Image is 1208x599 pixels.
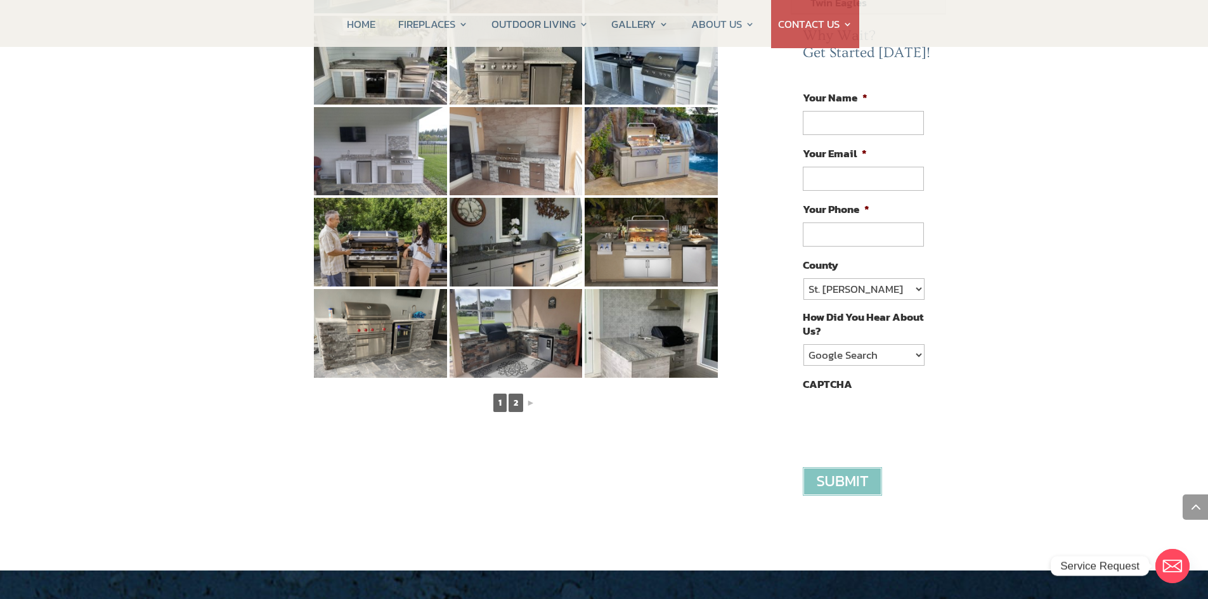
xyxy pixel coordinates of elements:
[1155,549,1190,583] a: Email
[509,394,523,412] a: 2
[803,377,852,391] label: CAPTCHA
[803,91,867,105] label: Your Name
[585,16,718,105] img: 14
[803,27,933,68] h2: Why Wait? Get Started [DATE]!
[803,467,882,496] input: Submit
[314,289,447,378] img: 21
[585,107,718,196] img: 17
[803,310,923,338] label: How Did You Hear About Us?
[585,198,718,287] img: 20
[525,395,536,411] a: ►
[803,397,996,447] iframe: reCAPTCHA
[450,16,583,105] img: 13
[450,198,583,287] img: 19
[450,289,583,378] img: 22
[803,146,867,160] label: Your Email
[314,16,447,105] img: 12
[803,202,869,216] label: Your Phone
[493,394,507,412] span: 1
[314,198,447,287] img: 18
[314,107,447,196] img: 15
[803,258,838,272] label: County
[450,107,583,196] img: 16
[585,289,718,378] img: 23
